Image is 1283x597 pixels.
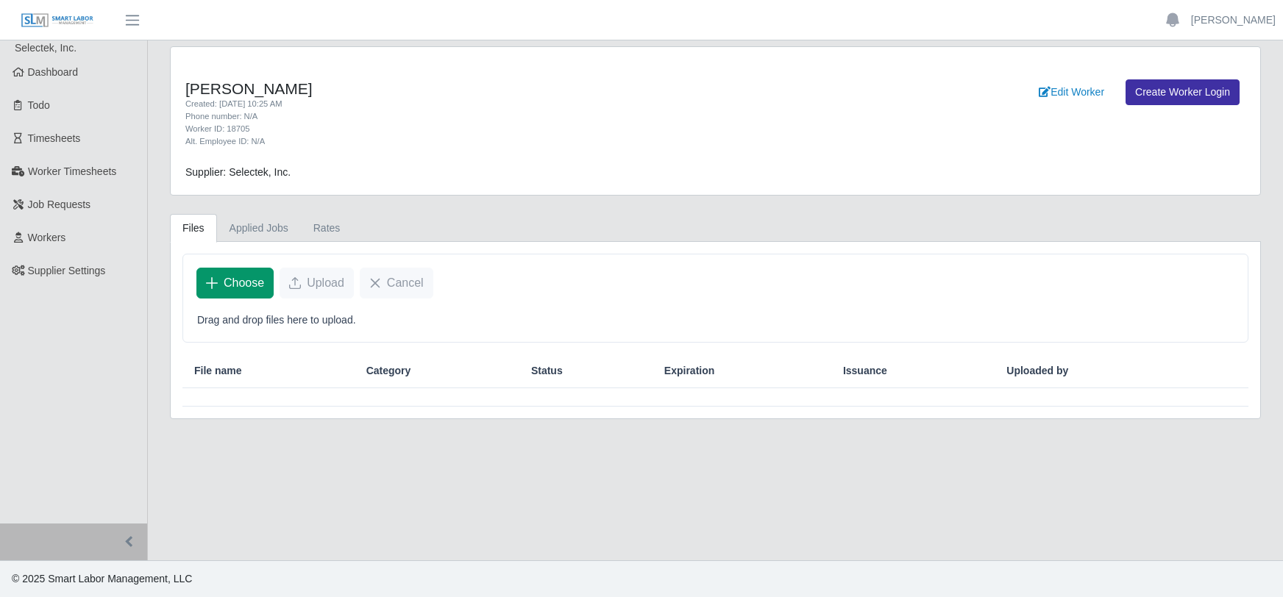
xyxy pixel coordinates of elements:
[28,199,91,210] span: Job Requests
[1029,79,1114,105] a: Edit Worker
[21,12,94,29] img: SLM Logo
[1126,79,1240,105] a: Create Worker Login
[280,268,354,298] button: Upload
[28,165,116,177] span: Worker Timesheets
[185,166,291,178] span: Supplier: Selectek, Inc.
[28,99,50,111] span: Todo
[196,268,274,298] button: Choose
[387,274,424,292] span: Cancel
[217,214,301,243] a: Applied Jobs
[185,123,795,135] div: Worker ID: 18705
[843,363,887,379] span: Issuance
[366,363,411,379] span: Category
[1191,12,1276,28] a: [PERSON_NAME]
[307,274,344,292] span: Upload
[301,214,353,243] a: Rates
[170,214,217,243] a: Files
[28,265,106,276] span: Supplier Settings
[664,363,714,379] span: Expiration
[185,98,795,110] div: Created: [DATE] 10:25 AM
[224,274,264,292] span: Choose
[360,268,433,298] button: Cancel
[194,363,242,379] span: File name
[197,312,1234,328] p: Drag and drop files here to upload.
[185,110,795,123] div: Phone number: N/A
[185,135,795,148] div: Alt. Employee ID: N/A
[28,232,66,243] span: Workers
[28,66,79,78] span: Dashboard
[15,42,77,54] span: Selectek, Inc.
[531,363,563,379] span: Status
[28,132,81,144] span: Timesheets
[185,79,795,98] h4: [PERSON_NAME]
[12,573,192,585] span: © 2025 Smart Labor Management, LLC
[1006,363,1068,379] span: Uploaded by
